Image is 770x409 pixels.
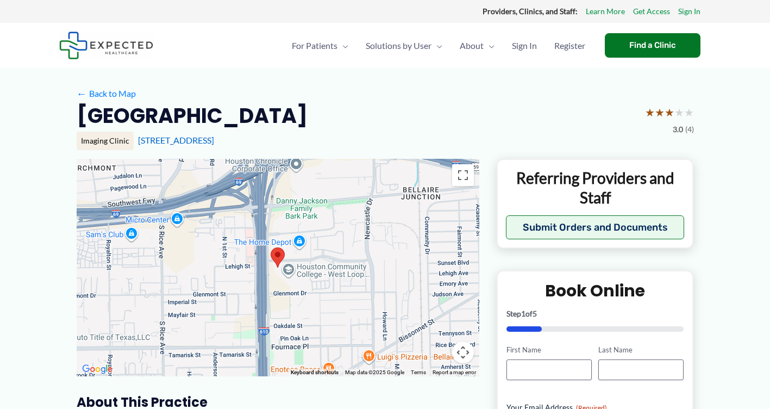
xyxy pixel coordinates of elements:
a: Terms (opens in new tab) [411,369,426,375]
span: 1 [521,309,525,318]
label: Last Name [598,345,684,355]
a: Open this area in Google Maps (opens a new window) [79,362,115,376]
a: Get Access [633,4,670,18]
span: Map data ©2025 Google [345,369,404,375]
span: (4) [685,122,694,137]
a: Solutions by UserMenu Toggle [357,27,451,65]
span: Sign In [512,27,537,65]
span: Register [554,27,585,65]
span: Menu Toggle [484,27,494,65]
span: 5 [533,309,537,318]
nav: Primary Site Navigation [283,27,594,65]
span: ★ [684,102,694,122]
h2: Book Online [506,280,684,301]
button: Map camera controls [452,342,474,363]
img: Google [79,362,115,376]
a: [STREET_ADDRESS] [138,135,214,145]
span: ★ [645,102,655,122]
a: ←Back to Map [77,85,136,102]
img: Expected Healthcare Logo - side, dark font, small [59,32,153,59]
span: ← [77,88,87,98]
span: Menu Toggle [337,27,348,65]
span: ★ [655,102,665,122]
span: 3.0 [673,122,683,137]
p: Step of [506,310,684,318]
h2: [GEOGRAPHIC_DATA] [77,102,308,129]
a: Sign In [503,27,546,65]
div: Imaging Clinic [77,132,134,150]
span: Solutions by User [366,27,431,65]
a: Sign In [678,4,700,18]
button: Submit Orders and Documents [506,215,685,239]
a: Register [546,27,594,65]
span: ★ [665,102,674,122]
span: Menu Toggle [431,27,442,65]
span: For Patients [292,27,337,65]
span: ★ [674,102,684,122]
strong: Providers, Clinics, and Staff: [483,7,578,16]
a: Report a map error [433,369,476,375]
p: Referring Providers and Staff [506,168,685,208]
a: Find a Clinic [605,33,700,58]
span: About [460,27,484,65]
a: For PatientsMenu Toggle [283,27,357,65]
button: Keyboard shortcuts [291,369,339,376]
label: First Name [506,345,592,355]
a: Learn More [586,4,625,18]
button: Toggle fullscreen view [452,164,474,186]
a: AboutMenu Toggle [451,27,503,65]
